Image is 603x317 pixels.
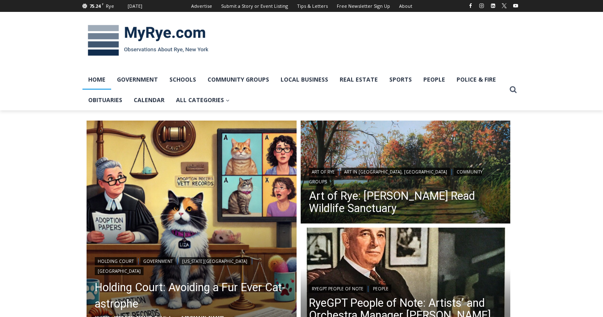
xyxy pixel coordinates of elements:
div: [DATE] [128,2,142,10]
a: Holding Court [95,257,137,265]
a: [US_STATE][GEOGRAPHIC_DATA] [179,257,250,265]
a: YouTube [511,1,521,11]
a: All Categories [170,90,235,110]
span: F [102,2,104,6]
a: X [499,1,509,11]
a: People [370,285,391,293]
a: Linkedin [488,1,498,11]
a: Schools [164,69,202,90]
div: Rye [106,2,114,10]
a: Calendar [128,90,170,110]
a: [GEOGRAPHIC_DATA] [95,267,144,275]
a: Home [82,69,111,90]
button: View Search Form [506,82,521,97]
a: Sports [384,69,418,90]
a: People [418,69,451,90]
a: Obituaries [82,90,128,110]
a: Government [140,257,176,265]
span: 75.24 [89,3,100,9]
nav: Primary Navigation [82,69,506,111]
a: Police & Fire [451,69,502,90]
a: Government [111,69,164,90]
a: Read More Art of Rye: Edith G. Read Wildlife Sanctuary [301,121,511,226]
div: | [309,283,502,293]
a: Instagram [477,1,487,11]
span: All Categories [176,96,230,105]
a: Art of Rye [309,168,338,176]
div: | | [309,166,502,186]
a: Holding Court: Avoiding a Fur Ever Cat-astrophe [95,279,288,312]
img: (PHOTO: Edith G. Read Wildlife Sanctuary (Acrylic 12x24). Trail along Playland Lake. By Elizabeth... [301,121,511,226]
a: Community Groups [309,168,482,186]
a: RyeGPT People of Note [309,285,366,293]
a: Facebook [466,1,475,11]
a: Art of Rye: [PERSON_NAME] Read Wildlife Sanctuary [309,190,502,214]
a: Local Business [275,69,334,90]
div: | | | [95,255,288,275]
a: Community Groups [202,69,275,90]
a: Real Estate [334,69,384,90]
img: MyRye.com [82,19,214,62]
a: Art in [GEOGRAPHIC_DATA], [GEOGRAPHIC_DATA] [341,168,450,176]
